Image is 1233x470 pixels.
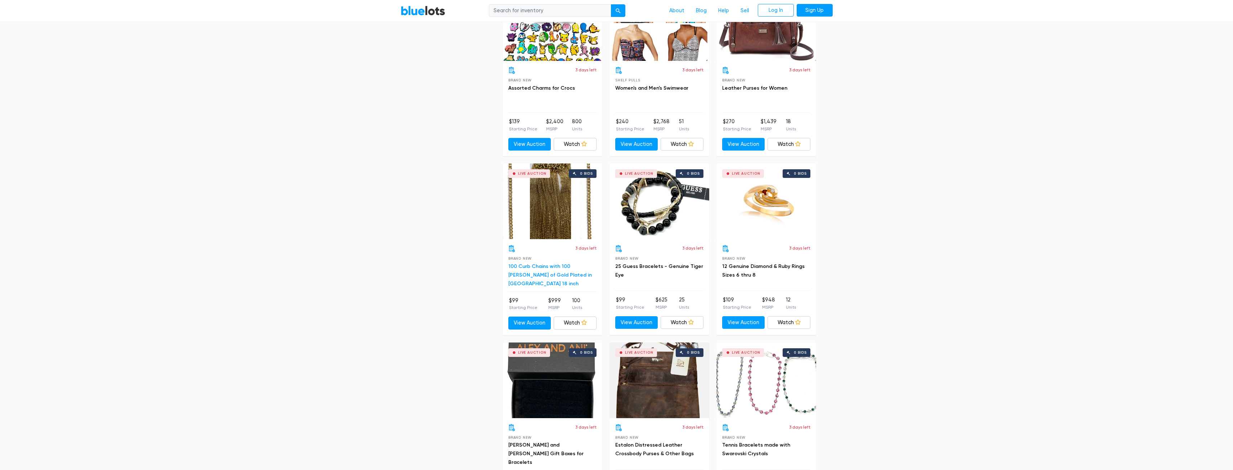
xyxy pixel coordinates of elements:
[508,256,532,260] span: Brand New
[401,5,445,16] a: BlueLots
[615,85,688,91] a: Women's and Men's Swimwear
[503,343,602,418] a: Live Auction 0 bids
[616,126,644,132] p: Starting Price
[508,85,575,91] a: Assorted Charms for Crocs
[722,263,805,278] a: 12 Genuine Diamond & Ruby Rings Sizes 6 thru 8
[794,351,807,354] div: 0 bids
[615,263,703,278] a: 25 Guess Bracelets - Genuine Tiger Eye
[762,296,775,310] li: $948
[723,126,751,132] p: Starting Price
[723,118,751,132] li: $270
[789,245,810,251] p: 3 days left
[661,138,703,151] a: Watch
[554,317,597,330] a: Watch
[653,126,670,132] p: MSRP
[687,172,700,175] div: 0 bids
[548,297,561,311] li: $999
[794,172,807,175] div: 0 bids
[735,4,755,18] a: Sell
[653,118,670,132] li: $2,768
[616,296,644,310] li: $99
[518,172,546,175] div: Live Auction
[682,245,703,251] p: 3 days left
[580,351,593,354] div: 0 bids
[797,4,833,17] a: Sign Up
[518,351,546,354] div: Live Auction
[509,304,537,311] p: Starting Price
[722,316,765,329] a: View Auction
[661,316,703,329] a: Watch
[615,442,694,457] a: Estalon Distressed Leather Crossbody Purses & Other Bags
[575,245,597,251] p: 3 days left
[609,164,709,239] a: Live Auction 0 bids
[679,118,689,132] li: 51
[616,304,644,310] p: Starting Price
[503,164,602,239] a: Live Auction 0 bids
[656,304,667,310] p: MSRP
[489,4,611,17] input: Search for inventory
[508,442,584,465] a: [PERSON_NAME] and [PERSON_NAME] Gift Boxes for Bracelets
[722,442,790,457] a: Tennis Bracelets made with Swarovski Crystals
[722,78,746,82] span: Brand New
[758,4,794,17] a: Log In
[575,67,597,73] p: 3 days left
[712,4,735,18] a: Help
[768,138,810,151] a: Watch
[572,297,582,311] li: 100
[546,118,563,132] li: $2,400
[732,172,760,175] div: Live Auction
[508,435,532,439] span: Brand New
[732,351,760,354] div: Live Auction
[615,138,658,151] a: View Auction
[761,118,777,132] li: $1,439
[762,304,775,310] p: MSRP
[625,172,653,175] div: Live Auction
[722,256,746,260] span: Brand New
[508,263,592,287] a: 100 Curb Chains with 100 [PERSON_NAME] of Gold Plated in [GEOGRAPHIC_DATA] 18 inch
[723,304,751,310] p: Starting Price
[716,164,816,239] a: Live Auction 0 bids
[615,435,639,439] span: Brand New
[554,138,597,151] a: Watch
[682,424,703,430] p: 3 days left
[761,126,777,132] p: MSRP
[580,172,593,175] div: 0 bids
[509,126,537,132] p: Starting Price
[722,435,746,439] span: Brand New
[789,67,810,73] p: 3 days left
[690,4,712,18] a: Blog
[789,424,810,430] p: 3 days left
[575,424,597,430] p: 3 days left
[616,118,644,132] li: $240
[786,296,796,310] li: 12
[786,304,796,310] p: Units
[656,296,667,310] li: $625
[716,343,816,418] a: Live Auction 0 bids
[679,304,689,310] p: Units
[768,316,810,329] a: Watch
[508,78,532,82] span: Brand New
[615,316,658,329] a: View Auction
[679,296,689,310] li: 25
[609,343,709,418] a: Live Auction 0 bids
[548,304,561,311] p: MSRP
[663,4,690,18] a: About
[508,138,551,151] a: View Auction
[546,126,563,132] p: MSRP
[572,118,582,132] li: 800
[509,118,537,132] li: $139
[687,351,700,354] div: 0 bids
[722,85,787,91] a: Leather Purses for Women
[723,296,751,310] li: $109
[572,126,582,132] p: Units
[508,317,551,330] a: View Auction
[572,304,582,311] p: Units
[679,126,689,132] p: Units
[722,138,765,151] a: View Auction
[615,256,639,260] span: Brand New
[786,118,796,132] li: 18
[615,78,640,82] span: Shelf Pulls
[786,126,796,132] p: Units
[625,351,653,354] div: Live Auction
[509,297,537,311] li: $99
